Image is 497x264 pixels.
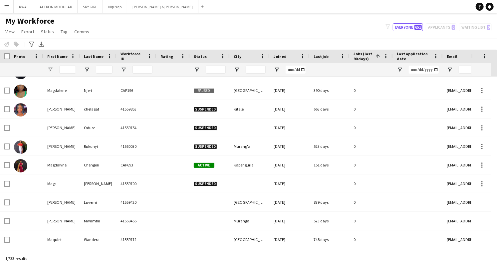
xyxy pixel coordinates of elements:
[117,230,156,249] div: 41559712
[132,66,152,74] input: Workforce ID Filter Input
[230,212,270,230] div: Muranga
[230,81,270,100] div: [GEOGRAPHIC_DATA]
[19,27,37,36] a: Export
[230,100,270,118] div: Kitale
[103,0,127,13] button: Nip Nap
[61,29,68,35] span: Tag
[80,81,117,100] div: Njeri
[397,51,431,61] span: Last application date
[80,174,117,193] div: [PERSON_NAME]
[270,230,310,249] div: [DATE]
[194,67,200,73] button: Open Filter Menu
[72,27,92,36] a: Comms
[414,25,422,30] span: 651
[43,174,80,193] div: Mags
[117,137,156,155] div: 41560030
[160,54,173,59] span: Rating
[43,193,80,211] div: [PERSON_NAME]
[350,174,393,193] div: 0
[14,54,25,59] span: Photo
[21,29,34,35] span: Export
[310,230,350,249] div: 748 days
[314,54,329,59] span: Last job
[409,66,439,74] input: Last application date Filter Input
[350,193,393,211] div: 0
[117,100,156,118] div: 41559853
[78,0,103,13] button: SKY GIRL
[5,16,54,26] span: My Workforce
[84,54,104,59] span: Last Name
[74,29,89,35] span: Comms
[127,0,198,13] button: [PERSON_NAME] & [PERSON_NAME]
[286,66,306,74] input: Joined Filter Input
[350,230,393,249] div: 0
[234,54,241,59] span: City
[350,81,393,100] div: 0
[121,51,144,61] span: Workforce ID
[270,119,310,137] div: [DATE]
[350,100,393,118] div: 0
[230,230,270,249] div: [GEOGRAPHIC_DATA]
[350,212,393,230] div: 0
[310,193,350,211] div: 879 days
[28,40,36,48] app-action-btn: Advanced filters
[58,27,70,36] a: Tag
[310,137,350,155] div: 523 days
[80,212,117,230] div: Mwamba
[96,66,113,74] input: Last Name Filter Input
[117,212,156,230] div: 41559455
[350,156,393,174] div: 0
[447,54,457,59] span: Email
[310,156,350,174] div: 151 days
[270,212,310,230] div: [DATE]
[84,67,90,73] button: Open Filter Menu
[47,67,53,73] button: Open Filter Menu
[43,100,80,118] div: [PERSON_NAME]
[41,29,54,35] span: Status
[37,40,45,48] app-action-btn: Export XLSX
[14,159,27,172] img: Magdalyne Chengori
[43,119,80,137] div: [PERSON_NAME]
[194,54,207,59] span: Status
[270,100,310,118] div: [DATE]
[230,137,270,155] div: Murang'a
[350,137,393,155] div: 0
[393,23,423,31] button: Everyone651
[270,174,310,193] div: [DATE]
[194,88,214,93] span: Paused
[80,100,117,118] div: chelagat
[14,0,34,13] button: KWAL
[34,0,78,13] button: ALTRON MODULAR
[310,81,350,100] div: 390 days
[270,193,310,211] div: [DATE]
[397,67,403,73] button: Open Filter Menu
[117,193,156,211] div: 41559420
[47,54,68,59] span: First Name
[38,27,57,36] a: Status
[80,230,117,249] div: Wandera
[43,212,80,230] div: [PERSON_NAME]
[230,156,270,174] div: Kapenguria
[274,67,280,73] button: Open Filter Menu
[230,193,270,211] div: [GEOGRAPHIC_DATA]
[80,137,117,155] div: Rukunyi
[206,66,226,74] input: Status Filter Input
[310,100,350,118] div: 663 days
[194,126,217,131] span: Suspended
[350,119,393,137] div: 0
[59,66,76,74] input: First Name Filter Input
[310,212,350,230] div: 523 days
[43,137,80,155] div: [PERSON_NAME]
[246,66,266,74] input: City Filter Input
[14,140,27,154] img: Magdaline Rukunyi
[5,29,15,35] span: View
[43,156,80,174] div: Magdalyne
[3,27,17,36] a: View
[80,193,117,211] div: Luvemi
[194,181,217,186] span: Suspended
[117,174,156,193] div: 41559700
[354,51,373,61] span: Jobs (last 90 days)
[274,54,287,59] span: Joined
[270,156,310,174] div: [DATE]
[194,107,217,112] span: Suspended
